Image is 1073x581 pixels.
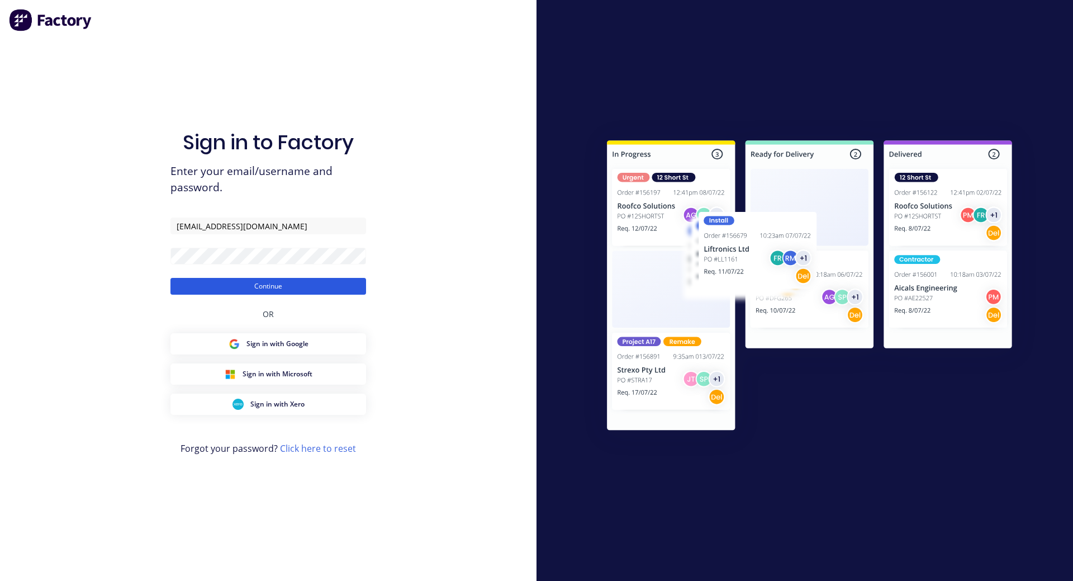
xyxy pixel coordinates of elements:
button: Continue [170,278,366,295]
span: Forgot your password? [181,442,356,455]
img: Google Sign in [229,338,240,349]
span: Enter your email/username and password. [170,163,366,196]
span: Sign in with Microsoft [243,369,312,379]
button: Google Sign inSign in with Google [170,333,366,355]
img: Microsoft Sign in [225,369,236,380]
a: Click here to reset [280,442,356,455]
img: Factory [9,9,93,31]
button: Xero Sign inSign in with Xero [170,394,366,415]
span: Sign in with Google [246,339,308,349]
img: Sign in [582,118,1037,457]
img: Xero Sign in [232,399,244,410]
span: Sign in with Xero [250,399,305,409]
h1: Sign in to Factory [183,130,354,154]
div: OR [263,295,274,333]
input: Email/Username [170,218,366,234]
button: Microsoft Sign inSign in with Microsoft [170,363,366,385]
